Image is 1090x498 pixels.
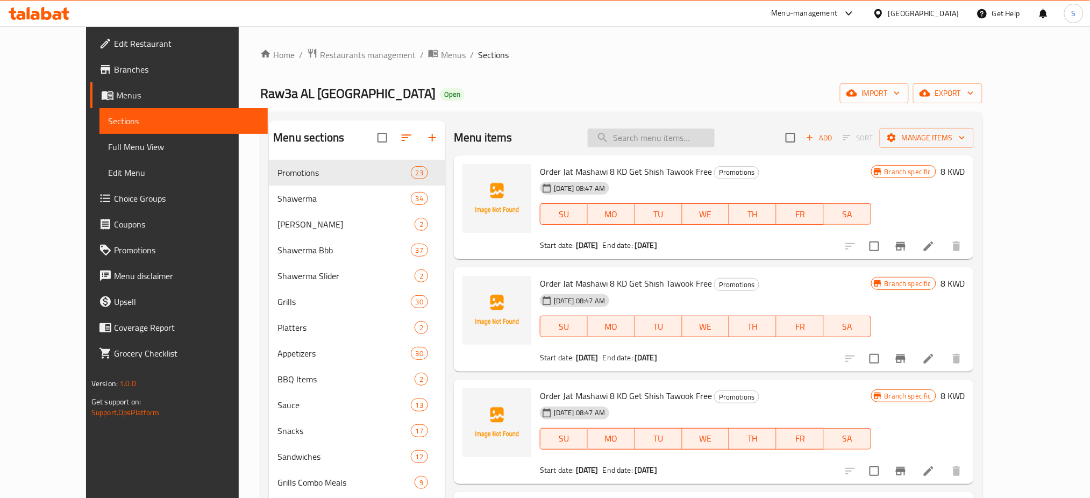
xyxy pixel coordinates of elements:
[108,166,260,179] span: Edit Menu
[588,428,635,450] button: MO
[99,108,268,134] a: Sections
[371,126,394,149] span: Select all sections
[114,321,260,334] span: Coverage Report
[592,431,631,446] span: MO
[540,463,574,477] span: Start date:
[90,186,268,211] a: Choice Groups
[420,48,424,61] li: /
[828,207,867,222] span: SA
[576,351,599,365] b: [DATE]
[260,48,982,62] nav: breadcrumb
[462,388,531,457] img: Order Jat Mashawi 8 KD Get Shish Tawook Free
[682,203,730,225] button: WE
[687,319,725,335] span: WE
[714,278,759,291] div: Promotions
[277,192,410,205] div: Shawerma
[478,48,509,61] span: Sections
[411,245,428,255] span: 37
[802,130,836,146] button: Add
[320,48,416,61] span: Restaurants management
[269,366,445,392] div: BBQ Items2
[863,460,886,482] span: Select to update
[715,279,759,291] span: Promotions
[840,83,909,103] button: import
[733,319,772,335] span: TH
[733,207,772,222] span: TH
[277,218,415,231] span: [PERSON_NAME]
[415,269,428,282] div: items
[781,319,820,335] span: FR
[260,81,436,105] span: Raw3a AL [GEOGRAPHIC_DATA]
[277,269,415,282] span: Shawerma Slider
[411,166,428,179] div: items
[470,48,474,61] li: /
[411,295,428,308] div: items
[411,348,428,359] span: 30
[277,476,415,489] div: Grills Combo Meals
[260,48,295,61] a: Home
[277,424,410,437] span: Snacks
[411,194,428,204] span: 34
[729,203,776,225] button: TH
[454,130,512,146] h2: Menu items
[411,424,428,437] div: items
[635,428,682,450] button: TU
[277,244,410,257] div: Shawerma Bbb
[411,452,428,462] span: 12
[781,207,820,222] span: FR
[114,347,260,360] span: Grocery Checklist
[269,211,445,237] div: [PERSON_NAME]2
[729,428,776,450] button: TH
[922,87,974,100] span: export
[277,321,415,334] span: Platters
[90,315,268,340] a: Coverage Report
[824,203,871,225] button: SA
[415,271,428,281] span: 2
[415,321,428,334] div: items
[91,376,118,390] span: Version:
[299,48,303,61] li: /
[269,289,445,315] div: Grills30
[849,87,900,100] span: import
[776,428,824,450] button: FR
[550,296,609,306] span: [DATE] 08:47 AM
[108,140,260,153] span: Full Menu View
[419,125,445,151] button: Add section
[863,235,886,258] span: Select to update
[90,82,268,108] a: Menus
[944,458,970,484] button: delete
[116,89,260,102] span: Menus
[440,90,465,99] span: Open
[941,388,965,403] h6: 8 KWD
[119,376,136,390] span: 1.0.0
[545,319,583,335] span: SU
[682,428,730,450] button: WE
[639,319,678,335] span: TU
[545,431,583,446] span: SU
[922,352,935,365] a: Edit menu item
[415,219,428,230] span: 2
[114,244,260,257] span: Promotions
[462,164,531,233] img: Order Jat Mashawi 8 KD Get Shish Tawook Free
[269,444,445,469] div: Sandwiches12
[733,431,772,446] span: TH
[277,218,415,231] div: Iskander Shawerma
[714,390,759,403] div: Promotions
[603,351,633,365] span: End date:
[802,130,836,146] span: Add item
[269,315,445,340] div: Platters2
[592,319,631,335] span: MO
[588,129,715,147] input: search
[922,465,935,478] a: Edit menu item
[90,289,268,315] a: Upsell
[588,203,635,225] button: MO
[277,166,410,179] span: Promotions
[307,48,416,62] a: Restaurants management
[441,48,466,61] span: Menus
[804,132,833,144] span: Add
[411,450,428,463] div: items
[90,263,268,289] a: Menu disclaimer
[269,186,445,211] div: Shawerma34
[880,391,936,401] span: Branch specific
